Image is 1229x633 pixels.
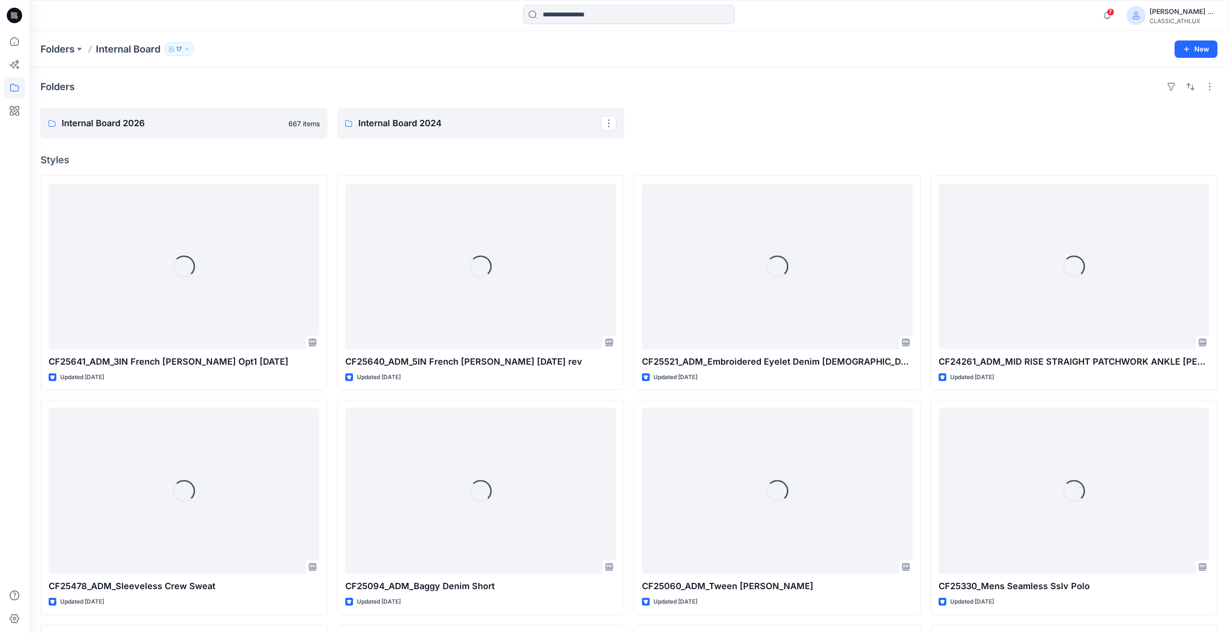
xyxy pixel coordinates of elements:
[49,355,319,369] p: CF25641_ADM_3IN French [PERSON_NAME] Opt1 [DATE]
[642,580,913,593] p: CF25060_ADM_Tween [PERSON_NAME]
[654,597,697,607] p: Updated [DATE]
[357,597,401,607] p: Updated [DATE]
[1150,17,1217,25] div: CLASSIC_ATHLUX
[60,597,104,607] p: Updated [DATE]
[358,117,601,130] p: Internal Board 2024
[345,580,616,593] p: CF25094_ADM_Baggy Denim Short
[1175,40,1217,58] button: New
[164,42,194,56] button: 17
[40,81,75,92] h4: Folders
[337,108,624,139] a: Internal Board 2024
[40,154,1217,166] h4: Styles
[950,597,994,607] p: Updated [DATE]
[950,372,994,382] p: Updated [DATE]
[40,108,327,139] a: Internal Board 2026667 items
[1107,8,1114,16] span: 7
[357,372,401,382] p: Updated [DATE]
[1132,12,1140,19] svg: avatar
[62,117,283,130] p: Internal Board 2026
[642,355,913,369] p: CF25521_ADM_Embroidered Eyelet Denim [DEMOGRAPHIC_DATA] Jacket
[654,372,697,382] p: Updated [DATE]
[939,355,1209,369] p: CF24261_ADM_MID RISE STRAIGHT PATCHWORK ANKLE [PERSON_NAME]
[40,42,75,56] a: Folders
[60,372,104,382] p: Updated [DATE]
[49,580,319,593] p: CF25478_ADM_Sleeveless Crew Sweat
[176,44,182,54] p: 17
[345,355,616,369] p: CF25640_ADM_5IN French [PERSON_NAME] [DATE] rev
[939,580,1209,593] p: CF25330_Mens Seamless Sslv Polo
[1150,6,1217,17] div: [PERSON_NAME] Cfai
[96,42,160,56] p: Internal Board
[288,119,320,129] p: 667 items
